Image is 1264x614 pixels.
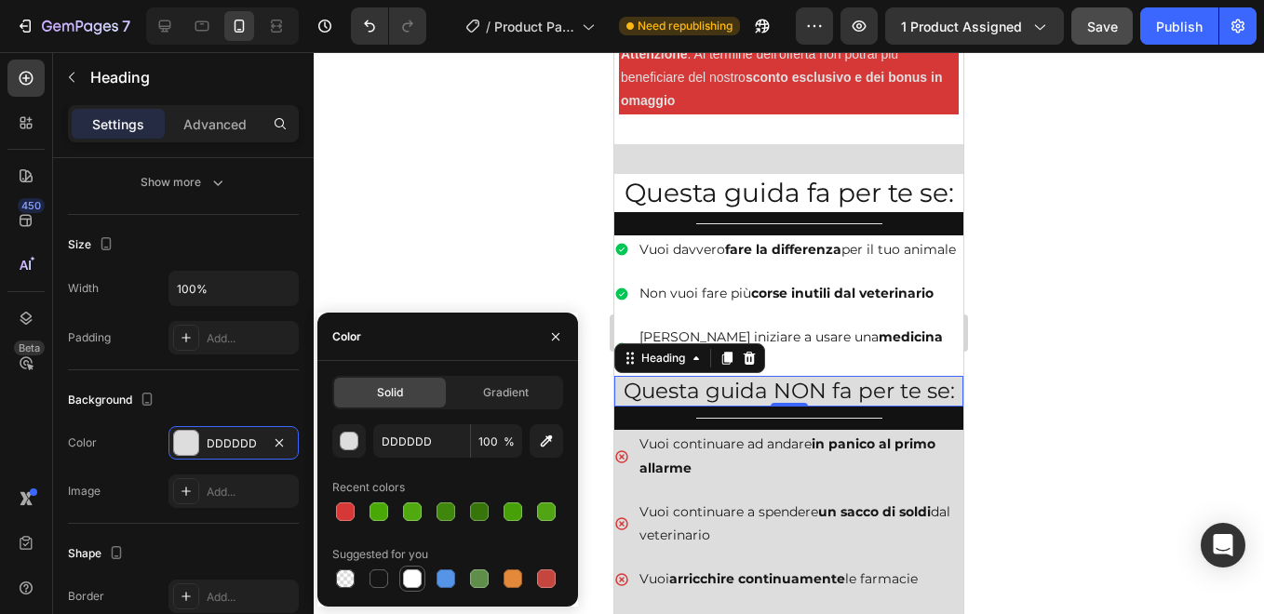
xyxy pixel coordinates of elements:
p: Non vuoi fare più [25,230,346,253]
span: Gradient [483,384,529,401]
p: Heading [90,66,291,88]
div: Suggested for you [332,546,428,563]
strong: in panico al primo allarme [25,383,321,423]
div: Background [68,388,158,413]
div: Shape [68,541,128,567]
strong: fare la differenza [111,189,227,206]
strong: corse inutili dal veterinario [137,233,319,249]
div: Padding [68,329,111,346]
div: Heading [23,298,74,314]
div: Recent colors [332,479,405,496]
strong: sconto esclusivo e dei bonus in omaggio [7,18,328,56]
div: Rich Text Editor. Editing area: main [22,271,349,323]
span: Save [1087,19,1118,34]
p: Advanced [183,114,247,134]
button: Show more [68,166,299,199]
span: / [486,17,491,36]
div: Publish [1156,17,1203,36]
p: Vuoi le farmacie [25,515,346,539]
span: % [504,434,515,450]
p: Vuoi continuare a spendere dal veterinario [25,448,346,495]
div: Beta [14,340,45,355]
div: DDDDDD [207,435,261,452]
button: Publish [1140,7,1218,45]
div: Rich Text Editor. Editing area: main [22,227,349,256]
input: Eg: FFFFFF [373,424,470,458]
div: Border [68,588,104,605]
div: Show more [141,173,227,192]
button: 1 product assigned [885,7,1064,45]
button: Save [1071,7,1133,45]
div: Rich Text Editor. Editing area: main [22,183,349,212]
div: Add... [207,589,294,606]
span: Product Page - [DATE] 14:18:56 [494,17,574,36]
p: Vuoi davvero per il tuo animale [25,186,346,209]
div: Add... [207,484,294,501]
strong: un sacco di soldi [204,451,316,468]
div: Undo/Redo [351,7,426,45]
div: Rich Text Editor. Editing area: main [22,446,349,498]
p: Settings [92,114,144,134]
div: Color [68,434,97,451]
span: Need republishing [638,18,733,34]
div: Open Intercom Messenger [1201,523,1245,567]
strong: arricchire continuamente [55,518,231,535]
div: Size [68,233,117,258]
iframe: Design area [614,52,963,614]
div: Width [68,280,99,297]
div: 450 [18,198,45,213]
input: Auto [169,272,298,305]
p: [PERSON_NAME] iniziare a usare una [25,274,346,320]
div: Color [332,328,361,345]
div: Rich Text Editor. Editing area: main [22,513,349,541]
div: Add... [207,330,294,347]
p: Vuoi continuare ad andare [25,380,346,427]
span: 1 product assigned [901,17,1022,36]
div: Image [68,483,101,500]
p: 7 [122,15,130,37]
div: Rich Text Editor. Editing area: main [22,378,349,430]
span: Solid [377,384,403,401]
button: 7 [7,7,139,45]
